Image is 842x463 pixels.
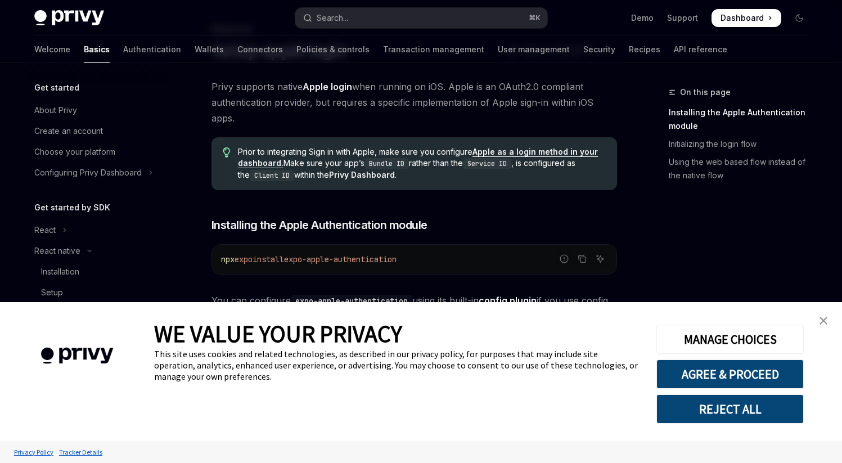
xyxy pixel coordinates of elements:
div: Create an account [34,124,103,138]
span: Privy supports native when running on iOS. Apple is an OAuth2.0 compliant authentication provider... [211,79,617,126]
div: Setup [41,286,63,299]
button: Toggle dark mode [790,9,808,27]
div: React native [34,244,80,258]
a: Policies & controls [296,36,370,63]
div: React [34,223,56,237]
a: config plugin [479,295,537,307]
div: About Privy [34,104,77,117]
a: Using the web based flow instead of the native flow [669,153,817,185]
svg: Tip [223,147,231,158]
span: WE VALUE YOUR PRIVACY [154,319,402,348]
a: Security [583,36,615,63]
a: Create an account [25,121,169,141]
span: Dashboard [721,12,764,24]
button: Ask AI [593,251,607,266]
a: Authentication [123,36,181,63]
img: dark logo [34,10,104,26]
div: Search... [317,11,348,25]
a: Tracker Details [56,442,105,462]
span: ⌘ K [529,14,541,23]
div: Installation [41,265,79,278]
span: install [253,254,284,264]
code: Bundle ID [364,158,409,169]
button: Open search [295,8,547,28]
button: REJECT ALL [656,394,804,424]
code: expo-apple-authentication [291,295,412,307]
span: expo [235,254,253,264]
span: Installing the Apple Authentication module [211,217,427,233]
span: npx [221,254,235,264]
code: Client ID [250,170,294,181]
a: User management [498,36,570,63]
a: Demo [631,12,654,24]
img: company logo [17,331,137,380]
div: Choose your platform [34,145,115,159]
a: Connectors [237,36,283,63]
a: Installing the Apple Authentication module [669,104,817,135]
button: Report incorrect code [557,251,571,266]
button: MANAGE CHOICES [656,325,804,354]
a: Apple login [303,81,352,93]
span: expo-apple-authentication [284,254,397,264]
a: Support [667,12,698,24]
a: Basics [84,36,110,63]
div: This site uses cookies and related technologies, as described in our privacy policy, for purposes... [154,348,640,382]
span: You can configure using its built-in if you use config plugins. [211,293,617,324]
div: Configuring Privy Dashboard [34,166,142,179]
a: Recipes [629,36,660,63]
span: Prior to integrating Sign in with Apple, make sure you configure Make sure your app’s rather than... [238,146,605,181]
a: close banner [812,309,835,332]
h5: Get started [34,81,79,95]
h5: Get started by SDK [34,201,110,214]
a: API reference [674,36,727,63]
a: Choose your platform [25,142,169,162]
a: About Privy [25,100,169,120]
a: Installation [25,262,169,282]
a: Setup [25,282,169,303]
a: Initializing the login flow [669,135,817,153]
a: Welcome [34,36,70,63]
button: Toggle React section [25,220,169,240]
button: Toggle React native section [25,241,169,261]
a: Dashboard [712,9,781,27]
strong: Privy Dashboard [329,170,395,179]
img: close banner [820,317,827,325]
code: Service ID [463,158,511,169]
a: Wallets [195,36,224,63]
span: On this page [680,86,731,99]
button: Copy the contents from the code block [575,251,589,266]
a: Transaction management [383,36,484,63]
a: Privacy Policy [11,442,56,462]
button: AGREE & PROCEED [656,359,804,389]
button: Toggle Configuring Privy Dashboard section [25,163,169,183]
